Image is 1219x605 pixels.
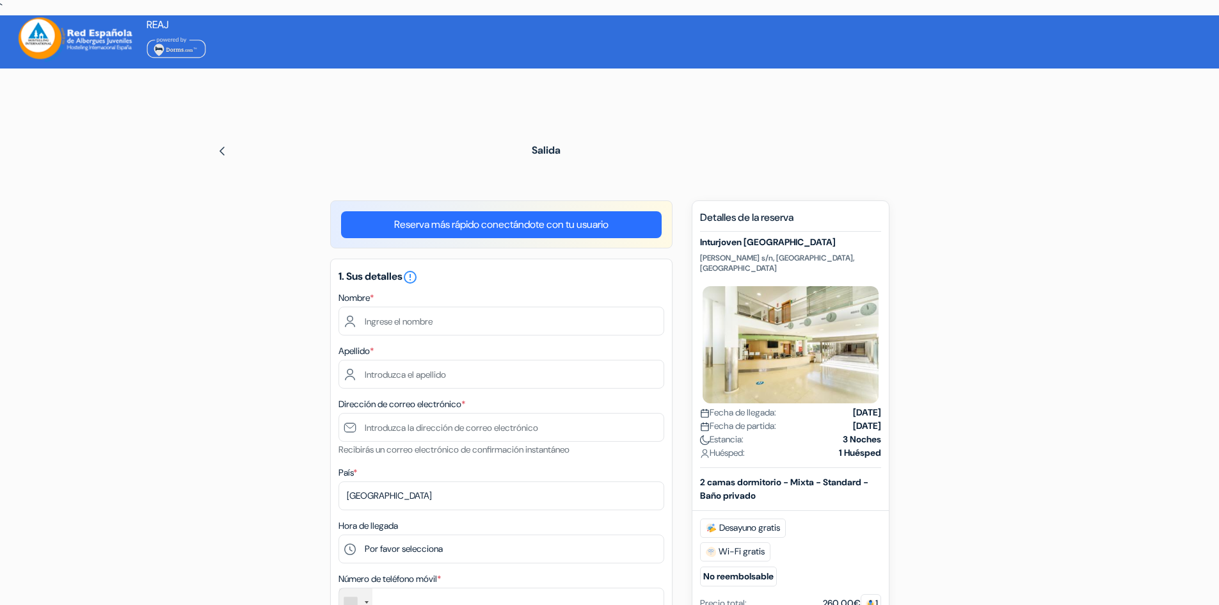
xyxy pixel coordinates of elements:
a: error_outline [402,270,418,283]
label: Número de teléfono móvil [339,572,441,586]
a: Reserva más rápido conectándote con tu usuario [341,211,662,238]
img: free_wifi.svg [706,547,716,557]
strong: [DATE] [853,406,881,419]
input: Introduzca el apellido [339,360,664,389]
label: País [339,466,357,480]
b: 2 camas dormitorio - Mixta - Standard - Baño privado [700,476,868,501]
span: Wi-Fi gratis [700,542,770,561]
label: Dirección de correo electrónico [339,398,465,411]
input: Ingrese el nombre [339,307,664,335]
i: error_outline [402,270,418,285]
span: Fecha de llegada: [700,406,776,419]
img: calendar.svg [700,422,710,432]
img: calendar.svg [700,408,710,418]
strong: 3 Noches [843,433,881,446]
span: Desayuno gratis [700,519,786,538]
span: Fecha de partida: [700,419,776,433]
img: moon.svg [700,435,710,445]
h5: 1. Sus detalles [339,270,664,285]
span: REAJ [147,18,169,31]
img: user_icon.svg [700,449,710,458]
small: Recibirás un correo electrónico de confirmación instantáneo [339,444,570,455]
p: [PERSON_NAME] s/n, [GEOGRAPHIC_DATA], [GEOGRAPHIC_DATA] [700,253,881,273]
strong: 1 Huésped [839,446,881,460]
label: Nombre [339,291,374,305]
img: left_arrow.svg [217,146,227,156]
label: Hora de llegada [339,519,398,533]
label: Apellido [339,344,374,358]
input: Introduzca la dirección de correo electrónico [339,413,664,442]
h5: Inturjoven [GEOGRAPHIC_DATA] [700,237,881,248]
span: Salida [532,143,561,157]
span: Huésped: [700,446,745,460]
small: No reembolsable [700,567,777,586]
img: free_breakfast.svg [706,523,717,533]
strong: [DATE] [853,419,881,433]
h5: Detalles de la reserva [700,211,881,232]
span: Estancia: [700,433,744,446]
